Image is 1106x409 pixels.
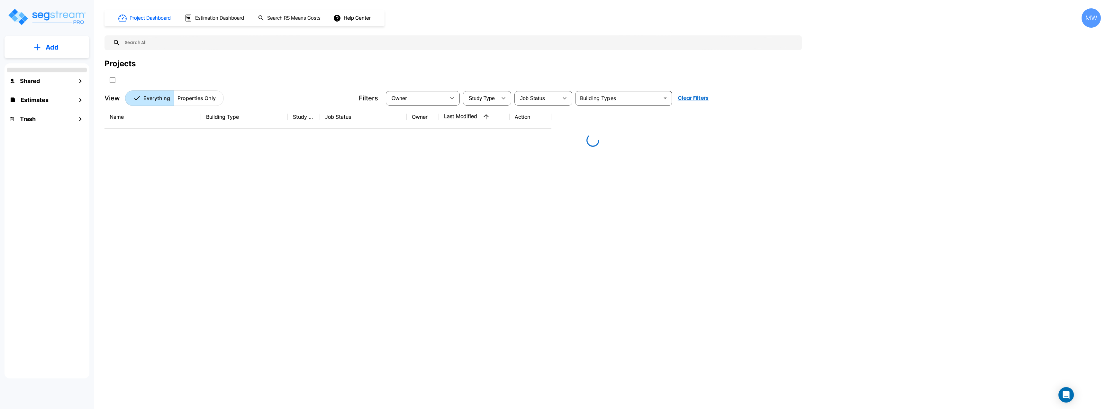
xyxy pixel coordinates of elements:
[407,105,439,129] th: Owner
[7,8,86,26] img: Logo
[174,90,224,106] button: Properties Only
[130,14,171,22] h1: Project Dashboard
[392,96,407,101] span: Owner
[469,96,495,101] span: Study Type
[20,77,40,85] h1: Shared
[510,105,551,129] th: Action
[195,14,244,22] h1: Estimation Dashboard
[359,93,378,103] p: Filters
[182,11,248,25] button: Estimation Dashboard
[1082,8,1101,28] div: MW
[288,105,320,129] th: Study Type
[116,11,174,25] button: Project Dashboard
[5,38,89,57] button: Add
[121,35,799,50] input: Search All
[387,89,446,107] div: Select
[201,105,288,129] th: Building Type
[516,89,558,107] div: Select
[255,12,324,24] button: Search RS Means Costs
[577,94,659,103] input: Building Types
[46,42,59,52] p: Add
[320,105,407,129] th: Job Status
[661,94,670,103] button: Open
[104,93,120,103] p: View
[675,92,711,105] button: Clear Filters
[125,90,224,106] div: Platform
[520,96,545,101] span: Job Status
[21,96,49,104] h1: Estimates
[439,105,510,129] th: Last Modified
[104,105,201,129] th: Name
[20,115,36,123] h1: Trash
[332,12,373,24] button: Help Center
[106,74,119,87] button: SelectAll
[143,94,170,102] p: Everything
[125,90,174,106] button: Everything
[1058,387,1074,403] div: Open Intercom Messenger
[177,94,216,102] p: Properties Only
[104,58,136,70] div: Projects
[464,89,497,107] div: Select
[267,14,321,22] h1: Search RS Means Costs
